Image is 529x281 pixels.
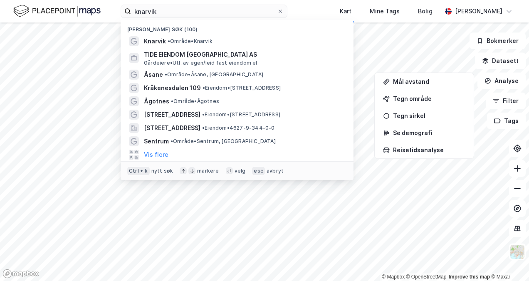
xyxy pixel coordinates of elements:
[235,168,246,174] div: velg
[144,60,259,66] span: Gårdeiere • Utl. av egen/leid fast eiendom el.
[171,138,276,145] span: Område • Sentrum, [GEOGRAPHIC_DATA]
[393,112,465,119] div: Tegn sirkel
[131,5,277,18] input: Søk på adresse, matrikkel, gårdeiere, leietakere eller personer
[340,6,351,16] div: Kart
[202,125,275,131] span: Eiendom • 4627-9-344-0-0
[144,50,344,60] span: TIDE EIENDOM [GEOGRAPHIC_DATA] AS
[406,274,447,280] a: OpenStreetMap
[252,167,265,175] div: esc
[418,6,433,16] div: Bolig
[487,241,529,281] div: Kontrollprogram for chat
[144,110,200,120] span: [STREET_ADDRESS]
[202,111,205,118] span: •
[470,33,526,49] button: Bokmerker
[165,71,167,78] span: •
[203,85,205,91] span: •
[171,98,173,104] span: •
[455,6,502,16] div: [PERSON_NAME]
[168,38,170,44] span: •
[202,111,280,118] span: Eiendom • [STREET_ADDRESS]
[144,136,169,146] span: Sentrum
[171,98,219,105] span: Område • Ågotnes
[144,70,163,80] span: Åsane
[475,53,526,69] button: Datasett
[487,241,529,281] iframe: Chat Widget
[477,73,526,89] button: Analyse
[127,167,150,175] div: Ctrl + k
[486,93,526,109] button: Filter
[393,129,465,136] div: Se demografi
[393,146,465,153] div: Reisetidsanalyse
[2,269,39,278] a: Mapbox homepage
[171,138,173,144] span: •
[144,83,201,93] span: Kråkenesdalen 109
[370,6,400,16] div: Mine Tags
[393,78,465,85] div: Mål avstand
[267,168,284,174] div: avbryt
[393,95,465,102] div: Tegn område
[165,71,263,78] span: Område • Åsane, [GEOGRAPHIC_DATA]
[144,150,168,160] button: Vis flere
[144,36,166,46] span: Knarvik
[168,38,213,45] span: Område • Knarvik
[121,20,353,35] div: [PERSON_NAME] søk (100)
[203,85,281,91] span: Eiendom • [STREET_ADDRESS]
[487,113,526,129] button: Tags
[382,274,405,280] a: Mapbox
[202,125,205,131] span: •
[144,123,200,133] span: [STREET_ADDRESS]
[197,168,219,174] div: markere
[144,96,169,106] span: Ågotnes
[151,168,173,174] div: nytt søk
[449,274,490,280] a: Improve this map
[13,4,101,18] img: logo.f888ab2527a4732fd821a326f86c7f29.svg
